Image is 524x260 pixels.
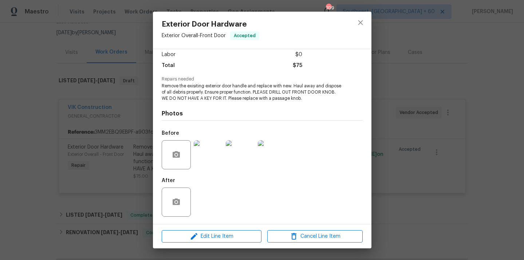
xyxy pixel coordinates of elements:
[162,20,259,28] span: Exterior Door Hardware
[231,32,259,39] span: Accepted
[293,60,302,71] span: $75
[164,232,259,241] span: Edit Line Item
[269,232,361,241] span: Cancel Line Item
[267,230,363,243] button: Cancel Line Item
[162,77,363,82] span: Repairs needed
[162,110,363,117] h4: Photos
[162,131,179,136] h5: Before
[162,60,175,71] span: Total
[162,50,176,60] span: Labor
[326,4,331,12] div: 709
[295,50,302,60] span: $0
[352,14,369,31] button: close
[162,230,261,243] button: Edit Line Item
[162,33,226,38] span: Exterior Overall - Front Door
[162,83,343,101] span: Remove the exisiting exterior door handle and replace with new. Haul away and dispose of all debr...
[162,178,175,183] h5: After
